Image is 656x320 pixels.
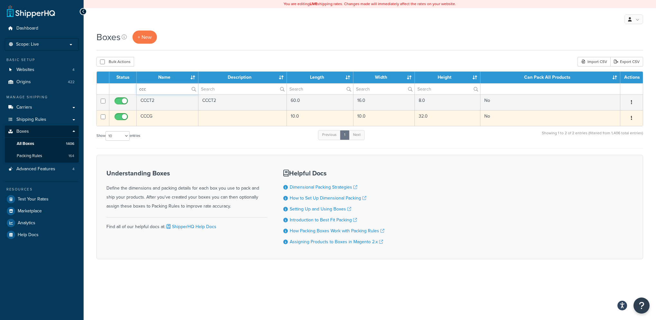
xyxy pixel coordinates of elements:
[5,76,79,88] li: Origins
[290,227,384,234] a: How Packing Boxes Work with Packing Rules
[16,117,46,122] span: Shipping Rules
[415,110,480,126] td: 32.0
[16,26,38,31] span: Dashboard
[137,84,198,94] input: Search
[17,141,34,147] span: All Boxes
[353,84,415,94] input: Search
[415,72,480,83] th: Height : activate to sort column ascending
[198,94,287,110] td: CCCT2
[5,114,79,126] a: Shipping Rules
[5,57,79,63] div: Basic Setup
[578,57,610,67] div: Import CSV
[283,170,384,177] h3: Helpful Docs
[5,193,79,205] a: Test Your Rates
[353,72,415,83] th: Width : activate to sort column ascending
[16,42,39,47] span: Scope: Live
[290,238,383,245] a: Assigning Products to Boxes in Magento 2.x
[287,84,353,94] input: Search
[106,170,267,211] div: Define the dimensions and packing details for each box you use to pack and ship your products. Af...
[16,105,32,110] span: Carriers
[5,64,79,76] li: Websites
[290,184,357,191] a: Dimensional Packing Strategies
[198,72,287,83] th: Description : activate to sort column ascending
[137,110,198,126] td: CCCG
[106,217,267,231] div: Find all of our helpful docs at:
[480,72,620,83] th: Can Pack All Products : activate to sort column ascending
[610,57,643,67] a: Export CSV
[353,110,415,126] td: 10.0
[72,67,75,73] span: 4
[5,22,79,34] a: Dashboard
[287,72,353,83] th: Length : activate to sort column ascending
[18,209,42,214] span: Marketplace
[620,72,643,83] th: Actions
[310,1,317,7] b: LIVE
[480,110,620,126] td: No
[480,94,620,110] td: No
[138,33,152,41] span: + New
[96,131,140,141] label: Show entries
[198,84,287,94] input: Search
[318,130,341,140] a: Previous
[5,150,79,162] li: Packing Rules
[5,94,79,100] div: Manage Shipping
[72,166,75,172] span: 4
[5,138,79,150] li: All Boxes
[137,72,198,83] th: Name : activate to sort column ascending
[349,130,365,140] a: Next
[165,223,216,230] a: ShipperHQ Help Docs
[137,94,198,110] td: CCCT2
[66,141,74,147] span: 1406
[16,129,29,134] span: Boxes
[16,166,55,172] span: Advanced Features
[5,187,79,192] div: Resources
[5,102,79,113] a: Carriers
[132,31,157,44] a: + New
[290,217,357,223] a: Introduction to Best Fit Packing
[5,76,79,88] a: Origins 422
[18,220,35,226] span: Analytics
[290,206,351,212] a: Setting Up and Using Boxes
[287,94,353,110] td: 60.0
[16,67,34,73] span: Websites
[287,110,353,126] td: 10.0
[5,205,79,217] a: Marketplace
[340,130,350,140] a: 1
[5,126,79,138] a: Boxes
[68,153,74,159] span: 164
[415,84,480,94] input: Search
[7,5,55,18] a: ShipperHQ Home
[633,298,650,314] button: Open Resource Center
[17,153,42,159] span: Packing Rules
[5,126,79,162] li: Boxes
[68,79,75,85] span: 422
[109,72,137,83] th: Status
[353,94,415,110] td: 16.0
[96,31,121,43] h1: Boxes
[18,197,49,202] span: Test Your Rates
[415,94,480,110] td: 8.0
[16,79,31,85] span: Origins
[5,138,79,150] a: All Boxes 1406
[5,217,79,229] a: Analytics
[96,57,134,67] button: Bulk Actions
[5,64,79,76] a: Websites 4
[5,163,79,175] a: Advanced Features 4
[5,150,79,162] a: Packing Rules 164
[18,232,39,238] span: Help Docs
[105,131,130,141] select: Showentries
[290,195,366,201] a: How to Set Up Dimensional Packing
[5,229,79,241] a: Help Docs
[5,163,79,175] li: Advanced Features
[542,129,643,143] div: Showing 1 to 2 of 2 entries (filtered from 1,406 total entries)
[106,170,267,177] h3: Understanding Boxes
